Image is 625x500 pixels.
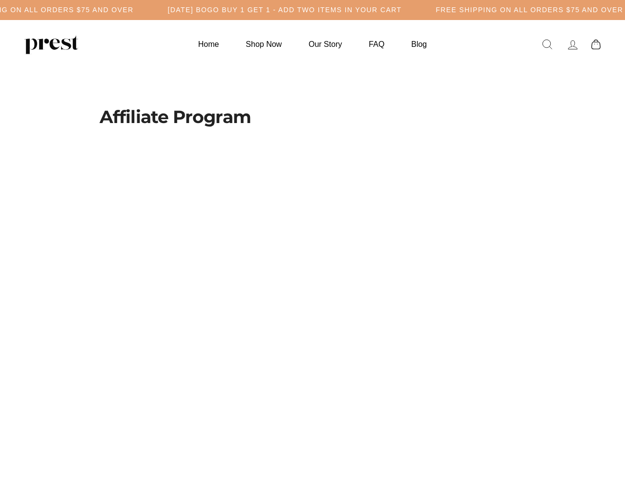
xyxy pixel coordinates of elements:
a: FAQ [356,35,396,54]
img: PREST ORGANICS [24,35,78,54]
a: Blog [399,35,439,54]
h5: [DATE] BOGO BUY 1 GET 1 - ADD TWO ITEMS IN YOUR CART [168,6,402,14]
h1: Affiliate Program [100,108,525,125]
a: Shop Now [233,35,294,54]
a: Our Story [296,35,354,54]
a: Home [186,35,231,54]
h5: Free Shipping on all orders $75 and over [436,6,623,14]
ul: Primary [186,35,439,54]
